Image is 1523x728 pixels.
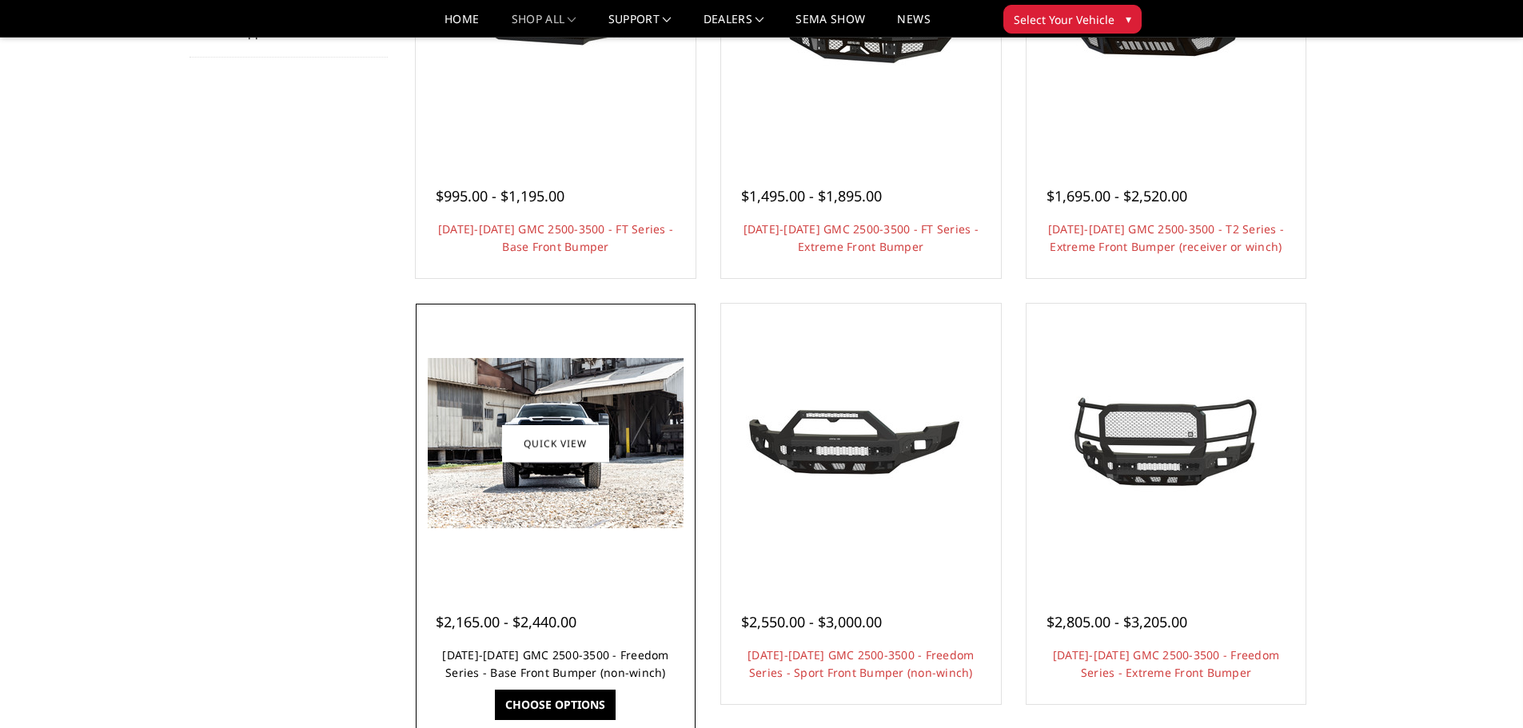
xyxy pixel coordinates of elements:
[438,221,673,254] a: [DATE]-[DATE] GMC 2500-3500 - FT Series - Base Front Bumper
[436,186,564,205] span: $995.00 - $1,195.00
[704,14,764,37] a: Dealers
[1053,647,1279,680] a: [DATE]-[DATE] GMC 2500-3500 - Freedom Series - Extreme Front Bumper
[741,186,882,205] span: $1,495.00 - $1,895.00
[420,308,692,579] a: 2024-2025 GMC 2500-3500 - Freedom Series - Base Front Bumper (non-winch) 2024-2025 GMC 2500-3500 ...
[1014,11,1114,28] span: Select Your Vehicle
[442,647,668,680] a: [DATE]-[DATE] GMC 2500-3500 - Freedom Series - Base Front Bumper (non-winch)
[748,647,974,680] a: [DATE]-[DATE] GMC 2500-3500 - Freedom Series - Sport Front Bumper (non-winch)
[445,14,479,37] a: Home
[502,424,609,462] a: Quick view
[725,308,997,579] a: 2024-2025 GMC 2500-3500 - Freedom Series - Sport Front Bumper (non-winch) 2024-2025 GMC 2500-3500...
[795,14,865,37] a: SEMA Show
[1003,5,1142,34] button: Select Your Vehicle
[1126,10,1131,27] span: ▾
[741,612,882,631] span: $2,550.00 - $3,000.00
[436,612,576,631] span: $2,165.00 - $2,440.00
[1047,186,1187,205] span: $1,695.00 - $2,520.00
[744,221,979,254] a: [DATE]-[DATE] GMC 2500-3500 - FT Series - Extreme Front Bumper
[1031,308,1302,579] a: 2024-2025 GMC 2500-3500 - Freedom Series - Extreme Front Bumper 2024-2025 GMC 2500-3500 - Freedom...
[495,690,616,720] a: Choose Options
[512,14,576,37] a: shop all
[1048,221,1284,254] a: [DATE]-[DATE] GMC 2500-3500 - T2 Series - Extreme Front Bumper (receiver or winch)
[1443,651,1523,728] iframe: Chat Widget
[608,14,672,37] a: Support
[1047,612,1187,631] span: $2,805.00 - $3,205.00
[428,358,684,528] img: 2024-2025 GMC 2500-3500 - Freedom Series - Base Front Bumper (non-winch)
[897,14,930,37] a: News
